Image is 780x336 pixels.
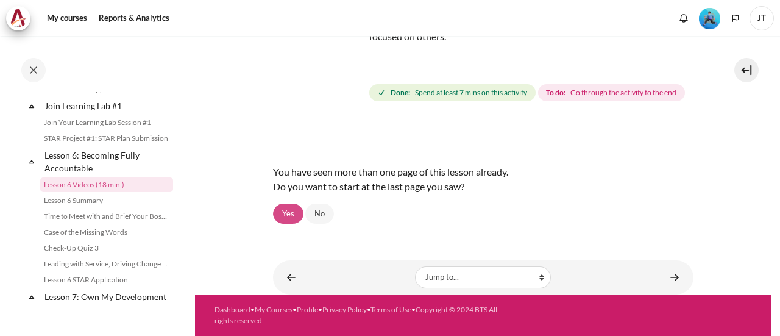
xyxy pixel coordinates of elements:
[40,257,173,271] a: Leading with Service, Driving Change (Pucknalin's Story)
[40,225,173,240] a: Case of the Missing Words
[10,9,27,27] img: Architeck
[699,8,720,29] img: Level #3
[26,155,38,168] span: Collapse
[40,273,173,287] a: Lesson 6 STAR Application
[391,87,410,98] strong: Done:
[694,7,725,29] a: Level #3
[273,155,693,204] div: You have seen more than one page of this lesson already. Do you want to start at the last page yo...
[699,7,720,29] div: Level #3
[40,131,173,146] a: STAR Project #1: STAR Plan Submission
[40,115,173,130] a: Join Your Learning Lab Session #1
[675,9,693,27] div: Show notification window with no new notifications
[214,305,250,314] a: Dashboard
[40,209,173,224] a: Time to Meet with and Brief Your Boss #1
[546,87,565,98] strong: To do:
[750,6,774,30] a: User menu
[273,15,364,106] img: dsffd
[570,87,676,98] span: Go through the activity to the end
[40,241,173,256] a: Check-Up Quiz 3
[726,9,745,27] button: Languages
[40,193,173,208] a: Lesson 6 Summary
[94,6,174,30] a: Reports & Analytics
[279,265,303,289] a: ◄ STAR Project #1: STAR Plan Submission
[273,204,303,224] a: Yes
[369,82,687,104] div: Completion requirements for Lesson 6 Videos (18 min.)
[370,305,411,314] a: Terms of Use
[662,265,687,289] a: Lesson 6 Summary ►
[297,305,318,314] a: Profile
[415,87,527,98] span: Spend at least 7 mins on this activity
[322,305,367,314] a: Privacy Policy
[214,304,503,326] div: • • • • •
[43,98,173,114] a: Join Learning Lab #1
[43,147,173,176] a: Lesson 6: Becoming Fully Accountable
[40,177,173,192] a: Lesson 6 Videos (18 min.)
[273,15,693,44] p: Outward Mindset = accountability! Track progress, impact, and effort to stay focused on others.
[43,288,173,305] a: Lesson 7: Own My Development
[750,6,774,30] span: JT
[26,100,38,112] span: Collapse
[43,6,91,30] a: My courses
[305,204,334,224] a: No
[26,291,38,303] span: Collapse
[255,305,292,314] a: My Courses
[6,6,37,30] a: Architeck Architeck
